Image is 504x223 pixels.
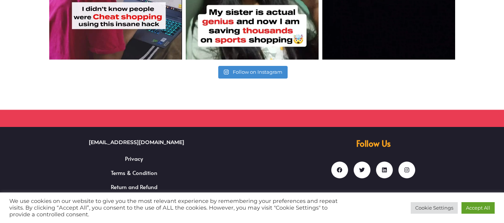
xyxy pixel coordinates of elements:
div: We use cookies on our website to give you the most relevant experience by remembering your prefer... [9,198,349,218]
a: Accept All [461,202,495,214]
p: [EMAIL_ADDRESS][DOMAIN_NAME] [25,138,248,147]
a: Cookie Settings [411,202,458,214]
span: Follow on Instagram [233,69,282,75]
svg: Instagram [223,69,229,75]
a: Return and Refund [20,180,248,194]
a: Privacy [20,152,248,166]
a: Terms & Condition [20,166,248,180]
a: Instagram Follow on Instagram [218,66,288,79]
h2: Follow Us [256,138,491,149]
